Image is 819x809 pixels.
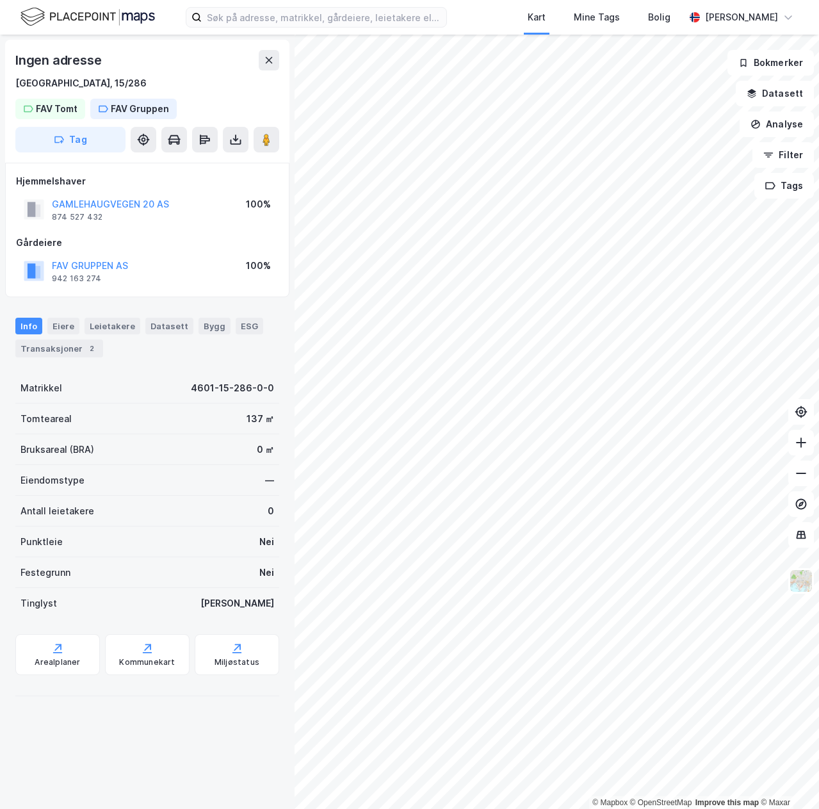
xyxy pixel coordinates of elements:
button: Analyse [740,111,814,137]
div: Kart [528,10,546,25]
div: Leietakere [85,318,140,334]
div: Transaksjoner [15,339,103,357]
a: Mapbox [592,798,628,807]
div: Antall leietakere [20,503,94,519]
div: [PERSON_NAME] [200,596,274,611]
div: 0 [268,503,274,519]
div: Tomteareal [20,411,72,427]
div: Miljøstatus [215,657,259,667]
button: Filter [752,142,814,168]
button: Tags [754,173,814,199]
div: Bruksareal (BRA) [20,442,94,457]
div: [PERSON_NAME] [705,10,778,25]
div: 4601-15-286-0-0 [191,380,274,396]
div: Kommunekart [119,657,175,667]
div: Eiere [47,318,79,334]
div: Bolig [648,10,670,25]
div: Kontrollprogram for chat [755,748,819,809]
div: — [265,473,274,488]
div: Matrikkel [20,380,62,396]
a: Improve this map [695,798,759,807]
iframe: Chat Widget [755,748,819,809]
div: Festegrunn [20,565,70,580]
div: [GEOGRAPHIC_DATA], 15/286 [15,76,147,91]
div: Info [15,318,42,334]
div: 942 163 274 [52,274,101,284]
img: Z [789,569,813,593]
div: Datasett [145,318,193,334]
input: Søk på adresse, matrikkel, gårdeiere, leietakere eller personer [202,8,446,27]
div: ESG [236,318,263,334]
div: Bygg [199,318,231,334]
div: Nei [259,534,274,550]
div: FAV Tomt [36,101,77,117]
div: Eiendomstype [20,473,85,488]
button: Bokmerker [727,50,814,76]
div: Punktleie [20,534,63,550]
div: Mine Tags [574,10,620,25]
div: 137 ㎡ [247,411,274,427]
button: Tag [15,127,126,152]
div: Nei [259,565,274,580]
button: Datasett [736,81,814,106]
div: FAV Gruppen [111,101,169,117]
div: 2 [85,342,98,355]
div: 874 527 432 [52,212,102,222]
div: Gårdeiere [16,235,279,250]
div: Tinglyst [20,596,57,611]
div: 0 ㎡ [257,442,274,457]
div: Hjemmelshaver [16,174,279,189]
a: OpenStreetMap [630,798,692,807]
div: 100% [246,197,271,212]
div: Arealplaner [35,657,80,667]
div: Ingen adresse [15,50,104,70]
img: logo.f888ab2527a4732fd821a326f86c7f29.svg [20,6,155,28]
div: 100% [246,258,271,274]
